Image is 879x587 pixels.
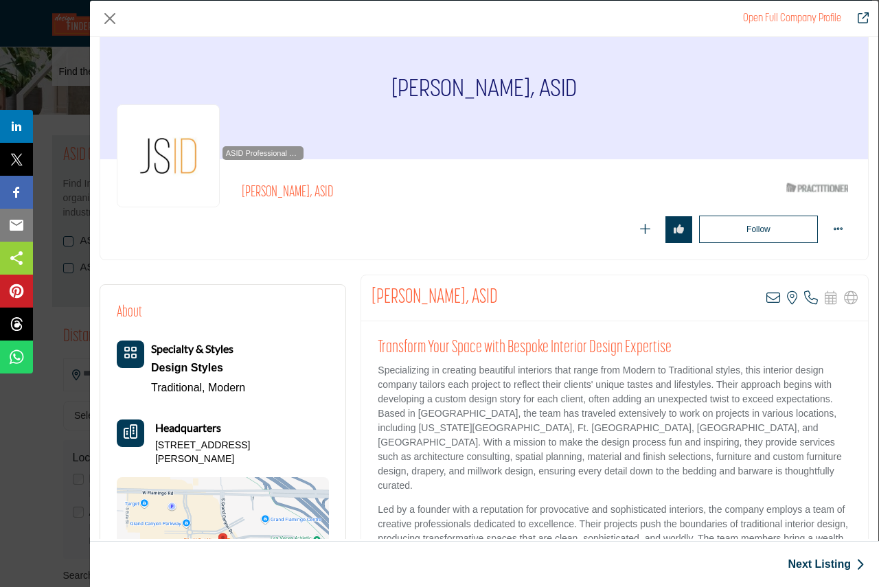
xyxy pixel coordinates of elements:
a: Traditional, [151,382,205,393]
span: ASID Professional Practitioner [225,148,301,159]
b: Headquarters [155,419,221,436]
img: jennifer-sher logo [117,104,220,207]
button: Redirect to login page [665,216,692,243]
a: Next Listing [788,556,865,573]
button: Category Icon [117,341,144,368]
p: [STREET_ADDRESS][PERSON_NAME] [155,439,329,465]
a: Redirect to jennifer-sher [848,10,869,27]
button: Headquarter icon [117,419,144,447]
p: Specializing in creating beautiful interiors that range from Modern to Traditional styles, this i... [378,363,852,493]
div: Styles that range from contemporary to Victorian to meet any aesthetic vision. [151,358,245,378]
button: Redirect to login [699,216,818,243]
button: More Options [825,216,852,243]
img: ASID Qualified Practitioners [786,179,848,196]
h2: About [117,301,142,324]
button: Close [100,8,120,29]
h1: [PERSON_NAME], ASID [391,22,577,159]
h2: [PERSON_NAME], ASID [242,184,619,202]
a: Specialty & Styles [151,343,233,355]
button: Redirect to login page [632,216,659,243]
b: Specialty & Styles [151,342,233,355]
h2: Jennifer Sher, ASID [372,286,498,310]
a: Modern [208,382,245,393]
a: Design Styles [151,358,245,378]
h2: Transform Your Space with Bespoke Interior Design Expertise [378,338,852,358]
a: Redirect to jennifer-sher [743,13,841,24]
